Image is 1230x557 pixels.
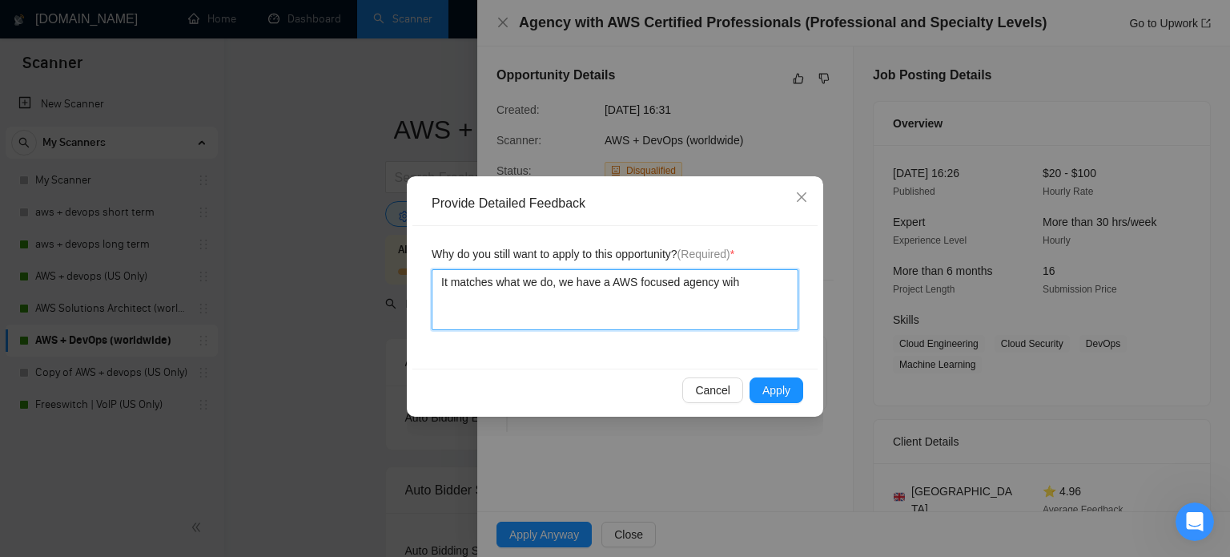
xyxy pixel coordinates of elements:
span: (Required) [677,248,730,260]
button: Cancel [682,377,743,403]
button: Apply [750,377,803,403]
iframe: Intercom live chat [1176,503,1214,541]
textarea: It matches what we do, we have a AWS focused agency wih [432,269,798,330]
button: Close [780,176,823,220]
span: close [795,191,808,204]
span: Cancel [695,381,730,399]
span: Why do you still want to apply to this opportunity? [432,245,734,263]
div: Provide Detailed Feedback [432,195,810,212]
span: Apply [762,381,790,399]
